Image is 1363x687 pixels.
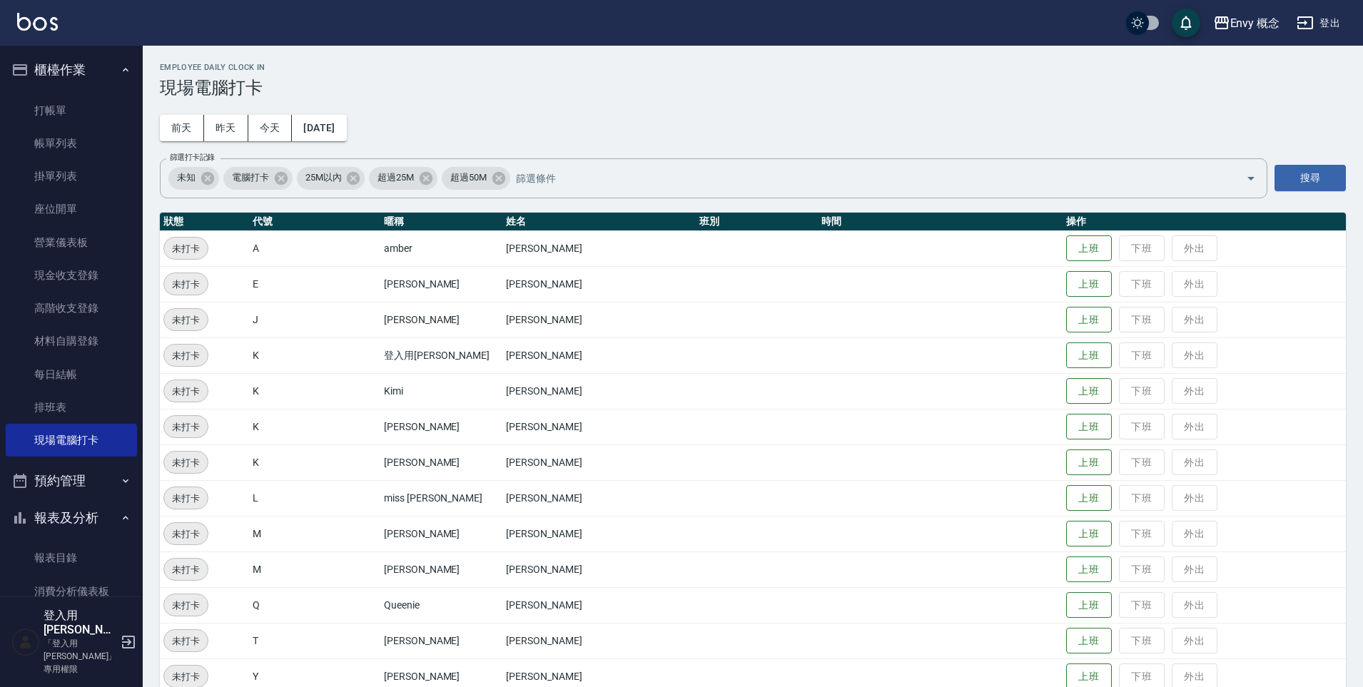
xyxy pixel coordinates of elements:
button: [DATE] [292,115,346,141]
span: 未打卡 [164,241,208,256]
td: Queenie [380,587,502,623]
h2: Employee Daily Clock In [160,63,1346,72]
td: K [249,373,380,409]
td: [PERSON_NAME] [502,623,696,658]
a: 高階收支登錄 [6,292,137,325]
div: 25M以內 [297,167,365,190]
th: 操作 [1063,213,1346,231]
div: 超過25M [369,167,437,190]
th: 狀態 [160,213,249,231]
img: Logo [17,13,58,31]
th: 班別 [696,213,818,231]
td: Q [249,587,380,623]
span: 未打卡 [164,312,208,327]
button: 前天 [160,115,204,141]
td: [PERSON_NAME] [502,551,696,587]
td: [PERSON_NAME] [380,444,502,480]
a: 每日結帳 [6,358,137,391]
button: 上班 [1066,271,1112,297]
button: Envy 概念 [1207,9,1286,38]
td: [PERSON_NAME] [380,516,502,551]
td: [PERSON_NAME] [380,623,502,658]
button: 上班 [1066,414,1112,440]
button: 預約管理 [6,462,137,499]
a: 掛單列表 [6,160,137,193]
button: 上班 [1066,342,1112,369]
span: 未打卡 [164,669,208,684]
button: Open [1240,167,1262,190]
a: 報表目錄 [6,541,137,574]
th: 時間 [818,213,1062,231]
h3: 現場電腦打卡 [160,78,1346,98]
td: J [249,302,380,337]
span: 超過25M [369,171,422,185]
span: 未打卡 [164,455,208,470]
span: 未打卡 [164,491,208,506]
span: 未打卡 [164,598,208,613]
td: [PERSON_NAME] [380,551,502,587]
button: 上班 [1066,449,1112,476]
span: 未知 [168,171,204,185]
th: 暱稱 [380,213,502,231]
td: [PERSON_NAME] [502,302,696,337]
td: [PERSON_NAME] [502,516,696,551]
button: 上班 [1066,521,1112,547]
td: [PERSON_NAME] [502,373,696,409]
th: 姓名 [502,213,696,231]
td: [PERSON_NAME] [502,587,696,623]
td: [PERSON_NAME] [502,444,696,480]
button: 上班 [1066,592,1112,619]
td: [PERSON_NAME] [502,266,696,302]
h5: 登入用[PERSON_NAME] [44,609,116,637]
img: Person [11,628,40,656]
button: 上班 [1066,485,1112,512]
input: 篩選條件 [512,166,1221,190]
td: [PERSON_NAME] [380,409,502,444]
button: 昨天 [204,115,248,141]
td: miss [PERSON_NAME] [380,480,502,516]
td: [PERSON_NAME] [502,480,696,516]
a: 現場電腦打卡 [6,424,137,457]
td: M [249,516,380,551]
button: 報表及分析 [6,499,137,536]
div: 超過50M [442,167,510,190]
td: E [249,266,380,302]
a: 帳單列表 [6,127,137,160]
td: [PERSON_NAME] [502,337,696,373]
span: 未打卡 [164,562,208,577]
div: 未知 [168,167,219,190]
span: 未打卡 [164,384,208,399]
button: 登出 [1291,10,1346,36]
td: T [249,623,380,658]
div: 電腦打卡 [223,167,293,190]
a: 材料自購登錄 [6,325,137,357]
button: 上班 [1066,307,1112,333]
a: 消費分析儀表板 [6,575,137,608]
td: A [249,230,380,266]
td: K [249,337,380,373]
a: 打帳單 [6,94,137,127]
button: 上班 [1066,628,1112,654]
a: 排班表 [6,391,137,424]
button: 上班 [1066,235,1112,262]
span: 未打卡 [164,633,208,648]
span: 超過50M [442,171,495,185]
p: 「登入用[PERSON_NAME]」專用權限 [44,637,116,676]
button: 搜尋 [1275,165,1346,191]
th: 代號 [249,213,380,231]
td: [PERSON_NAME] [380,266,502,302]
a: 座位開單 [6,193,137,225]
span: 未打卡 [164,419,208,434]
td: [PERSON_NAME] [502,230,696,266]
td: K [249,444,380,480]
a: 營業儀表板 [6,226,137,259]
button: 上班 [1066,378,1112,404]
button: 今天 [248,115,293,141]
span: 未打卡 [164,526,208,541]
div: Envy 概念 [1230,14,1280,32]
td: L [249,480,380,516]
span: 25M以內 [297,171,350,185]
td: 登入用[PERSON_NAME] [380,337,502,373]
span: 電腦打卡 [223,171,278,185]
td: Kimi [380,373,502,409]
